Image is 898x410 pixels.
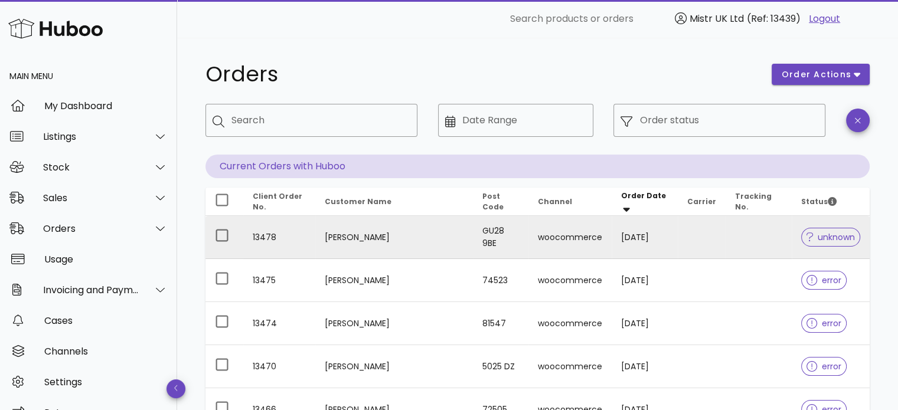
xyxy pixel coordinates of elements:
[315,259,474,302] td: [PERSON_NAME]
[243,216,315,259] td: 13478
[315,216,474,259] td: [PERSON_NAME]
[735,191,772,212] span: Tracking No.
[243,302,315,345] td: 13474
[243,188,315,216] th: Client Order No.
[44,315,168,326] div: Cases
[43,192,139,204] div: Sales
[528,302,612,345] td: woocommerce
[44,346,168,357] div: Channels
[473,345,528,388] td: 5025 DZ
[528,188,612,216] th: Channel
[243,345,315,388] td: 13470
[792,188,870,216] th: Status
[612,259,678,302] td: [DATE]
[482,191,504,212] span: Post Code
[473,302,528,345] td: 81547
[243,259,315,302] td: 13475
[43,162,139,173] div: Stock
[473,259,528,302] td: 74523
[44,100,168,111] div: My Dashboard
[473,188,528,216] th: Post Code
[315,345,474,388] td: [PERSON_NAME]
[205,64,757,85] h1: Orders
[315,302,474,345] td: [PERSON_NAME]
[806,362,841,370] span: error
[747,12,801,25] span: (Ref: 13439)
[528,216,612,259] td: woocommerce
[43,223,139,234] div: Orders
[612,302,678,345] td: [DATE]
[8,16,103,41] img: Huboo Logo
[538,196,572,206] span: Channel
[43,131,139,142] div: Listings
[726,188,792,216] th: Tracking No.
[205,155,870,178] p: Current Orders with Huboo
[806,276,841,284] span: error
[801,196,837,206] span: Status
[315,188,474,216] th: Customer Name
[690,12,744,25] span: Mistr UK Ltd
[806,233,855,241] span: unknown
[325,196,391,206] span: Customer Name
[687,196,716,206] span: Carrier
[781,68,852,81] span: order actions
[253,191,302,212] span: Client Order No.
[44,376,168,388] div: Settings
[528,259,612,302] td: woocommerce
[621,191,666,201] span: Order Date
[678,188,726,216] th: Carrier
[806,319,841,327] span: error
[528,345,612,388] td: woocommerce
[43,284,139,296] div: Invoicing and Payments
[612,188,678,216] th: Order Date: Sorted descending. Activate to remove sorting.
[772,64,870,85] button: order actions
[473,216,528,259] td: GU28 9BE
[809,12,840,26] a: Logout
[612,216,678,259] td: [DATE]
[44,254,168,265] div: Usage
[612,345,678,388] td: [DATE]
